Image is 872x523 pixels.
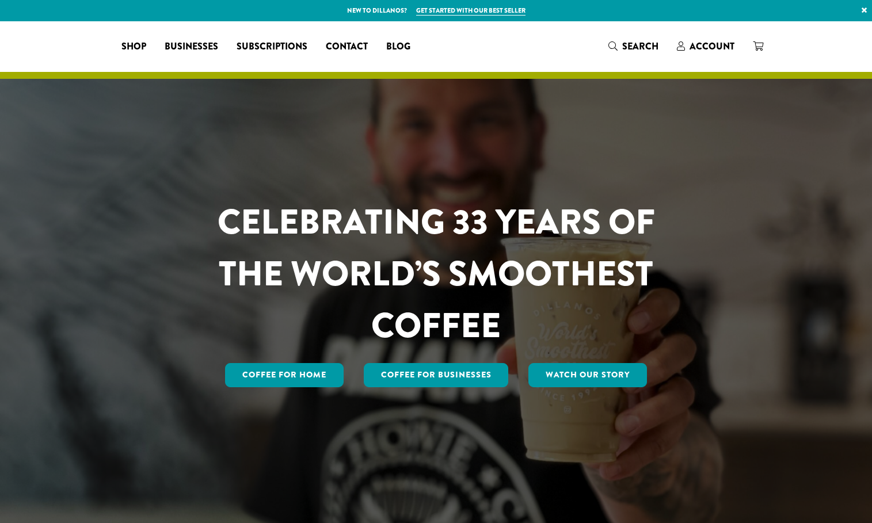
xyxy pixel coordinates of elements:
[225,363,344,387] a: Coffee for Home
[690,40,734,53] span: Account
[165,40,218,54] span: Businesses
[622,40,658,53] span: Search
[184,196,689,352] h1: CELEBRATING 33 YEARS OF THE WORLD’S SMOOTHEST COFFEE
[416,6,526,16] a: Get started with our best seller
[326,40,368,54] span: Contact
[364,363,509,387] a: Coffee For Businesses
[528,363,647,387] a: Watch Our Story
[112,37,155,56] a: Shop
[121,40,146,54] span: Shop
[237,40,307,54] span: Subscriptions
[599,37,668,56] a: Search
[386,40,410,54] span: Blog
